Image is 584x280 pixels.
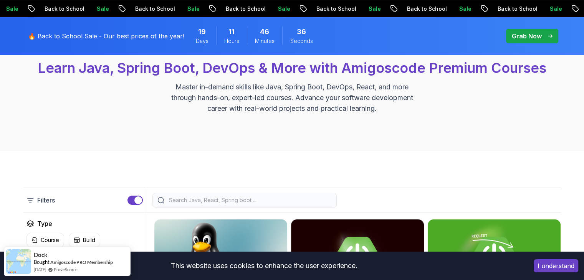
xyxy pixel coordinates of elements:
[89,5,114,13] p: Sale
[218,5,271,13] p: Back to School
[224,37,239,45] span: Hours
[69,233,100,247] button: Build
[54,266,78,273] a: ProveSource
[297,26,306,37] span: 36 Seconds
[290,37,313,45] span: Seconds
[198,26,206,37] span: 19 Days
[37,5,89,13] p: Back to School
[400,5,452,13] p: Back to School
[167,196,332,204] input: Search Java, React, Spring boot ...
[37,219,52,228] h2: Type
[512,31,542,41] p: Grab Now
[6,249,31,274] img: provesource social proof notification image
[534,259,578,272] button: Accept cookies
[543,5,567,13] p: Sale
[26,233,64,247] button: Course
[34,252,47,258] span: Dock
[271,5,295,13] p: Sale
[180,5,205,13] p: Sale
[83,236,95,244] p: Build
[452,5,476,13] p: Sale
[255,37,275,45] span: Minutes
[228,26,235,37] span: 11 Hours
[6,257,522,274] div: This website uses cookies to enhance the user experience.
[37,196,55,205] p: Filters
[34,259,50,265] span: Bought
[260,26,269,37] span: 46 Minutes
[38,59,546,76] span: Learn Java, Spring Boot, DevOps & More with Amigoscode Premium Courses
[309,5,361,13] p: Back to School
[41,236,59,244] p: Course
[34,266,46,273] span: [DATE]
[163,82,421,114] p: Master in-demand skills like Java, Spring Boot, DevOps, React, and more through hands-on, expert-...
[128,5,180,13] p: Back to School
[196,37,208,45] span: Days
[361,5,386,13] p: Sale
[28,31,184,41] p: 🔥 Back to School Sale - Our best prices of the year!
[490,5,543,13] p: Back to School
[50,259,113,265] a: Amigoscode PRO Membership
